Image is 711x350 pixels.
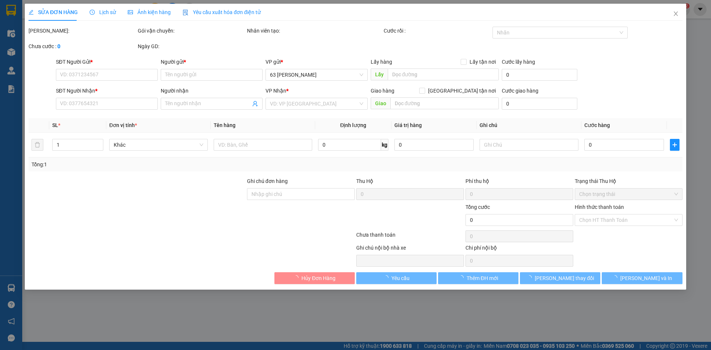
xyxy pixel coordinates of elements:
[371,88,394,94] span: Giao hàng
[114,139,203,150] span: Khác
[535,274,594,282] span: [PERSON_NAME] thay đổi
[52,122,58,128] span: SL
[161,58,263,66] div: Người gửi
[527,275,535,280] span: loading
[465,204,490,210] span: Tổng cước
[274,272,355,284] button: Hủy Đơn Hàng
[575,204,624,210] label: Hình thức thanh toán
[57,43,60,49] b: 0
[128,9,171,15] span: Ảnh kiện hàng
[29,42,136,50] div: Chưa cước :
[31,160,274,169] div: Tổng: 1
[388,69,499,80] input: Dọc đường
[579,189,678,200] span: Chọn trạng thái
[467,274,498,282] span: Thêm ĐH mới
[438,272,518,284] button: Thêm ĐH mới
[266,88,287,94] span: VP Nhận
[673,11,679,17] span: close
[90,9,116,15] span: Lịch sử
[293,275,301,280] span: loading
[425,87,499,95] span: [GEOGRAPHIC_DATA] tận nơi
[247,188,355,200] input: Ghi chú đơn hàng
[270,69,363,80] span: 63 Phan Đình Phùng
[247,27,382,35] div: Nhân viên tạo:
[340,122,367,128] span: Định lượng
[390,97,499,109] input: Dọc đường
[266,58,368,66] div: VP gửi
[502,98,577,110] input: Cước giao hàng
[665,4,686,24] button: Close
[670,142,679,148] span: plus
[575,177,682,185] div: Trạng thái Thu Hộ
[465,244,573,255] div: Chi phí nội bộ
[128,10,133,15] span: picture
[90,10,95,15] span: clock-circle
[214,122,236,128] span: Tên hàng
[138,27,246,35] div: Gói vận chuyển:
[356,272,437,284] button: Yêu cầu
[29,10,34,15] span: edit
[356,178,373,184] span: Thu Hộ
[56,58,158,66] div: SĐT Người Gửi
[109,122,137,128] span: Đơn vị tính
[381,139,388,151] span: kg
[584,122,610,128] span: Cước hàng
[620,274,672,282] span: [PERSON_NAME] và In
[502,59,535,65] label: Cước lấy hàng
[502,88,538,94] label: Cước giao hàng
[356,244,464,255] div: Ghi chú nội bộ nhà xe
[56,87,158,95] div: SĐT Người Nhận
[371,97,390,109] span: Giao
[458,275,467,280] span: loading
[371,59,392,65] span: Lấy hàng
[29,9,78,15] span: SỬA ĐƠN HÀNG
[467,58,499,66] span: Lấy tận nơi
[247,178,288,184] label: Ghi chú đơn hàng
[161,87,263,95] div: Người nhận
[394,122,422,128] span: Giá trị hàng
[371,69,388,80] span: Lấy
[477,118,581,133] th: Ghi chú
[31,139,43,151] button: delete
[612,275,620,280] span: loading
[602,272,682,284] button: [PERSON_NAME] và In
[301,274,336,282] span: Hủy Đơn Hàng
[253,101,258,107] span: user-add
[391,274,410,282] span: Yêu cầu
[384,27,491,35] div: Cước rồi :
[383,275,391,280] span: loading
[465,177,573,188] div: Phí thu hộ
[29,27,136,35] div: [PERSON_NAME]:
[670,139,680,151] button: plus
[520,272,600,284] button: [PERSON_NAME] thay đổi
[480,139,578,151] input: Ghi Chú
[502,69,577,81] input: Cước lấy hàng
[355,231,465,244] div: Chưa thanh toán
[183,10,188,16] img: icon
[214,139,312,151] input: VD: Bàn, Ghế
[138,42,246,50] div: Ngày GD:
[183,9,261,15] span: Yêu cầu xuất hóa đơn điện tử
